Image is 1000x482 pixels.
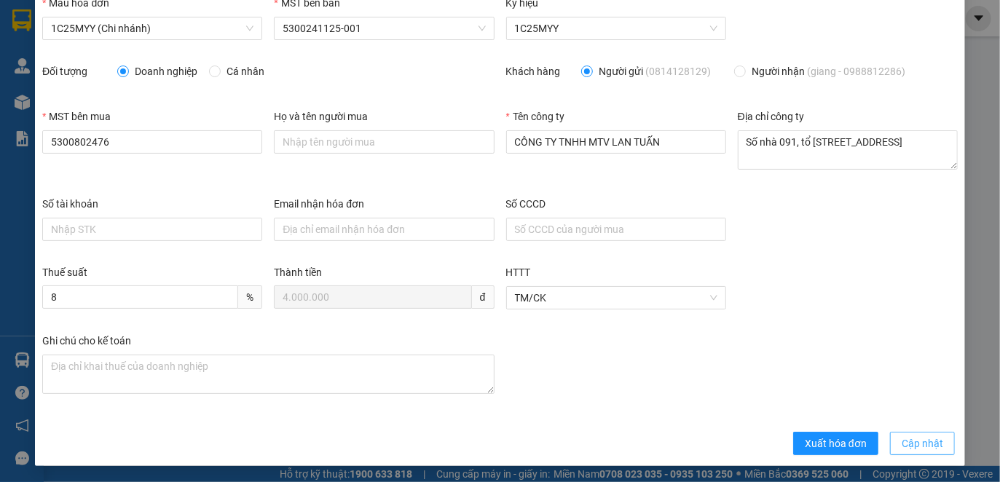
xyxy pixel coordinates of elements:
label: Email nhận hóa đơn [274,198,364,210]
label: Số tài khoản [42,198,98,210]
label: Địa chỉ công ty [738,111,804,122]
label: Ghi chú cho kế toán [42,335,131,347]
label: MST bên mua [42,111,111,122]
span: TM/CK [515,287,717,309]
label: Đối tượng [42,66,87,77]
span: (giang - 0988812286) [807,66,905,77]
span: Cập nhật [902,435,943,451]
span: (0814128129) [645,66,711,77]
span: 1C25MYY [515,17,717,39]
span: Doanh nghiệp [129,63,203,79]
input: Số tài khoản [42,218,262,241]
button: Cập nhật [890,432,955,455]
label: Số CCCD [506,198,546,210]
span: % [238,285,262,309]
label: Tên công ty [506,111,564,122]
span: Người nhận [746,63,911,79]
button: Xuất hóa đơn [793,432,878,455]
label: Thành tiền [274,266,322,278]
span: đ [472,285,495,309]
input: Thuế suất [42,285,238,309]
textarea: Địa chỉ công ty [738,130,958,170]
label: Họ và tên người mua [274,111,368,122]
span: Cá nhân [221,63,270,79]
input: Họ và tên người mua [274,130,494,154]
input: Số CCCD [506,218,726,241]
input: MST bên mua [42,130,262,154]
input: Email nhận hóa đơn [274,218,494,241]
span: 1C25MYY (Chi nhánh) [51,17,253,39]
label: Thuế suất [42,266,87,278]
span: 5300241125-001 [283,17,485,39]
textarea: Ghi chú đơn hàng Ghi chú cho kế toán [42,355,494,394]
span: Xuất hóa đơn [805,435,867,451]
input: Tên công ty [506,130,726,154]
label: Khách hàng [506,66,561,77]
label: HTTT [506,266,531,278]
span: Người gửi [593,63,717,79]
